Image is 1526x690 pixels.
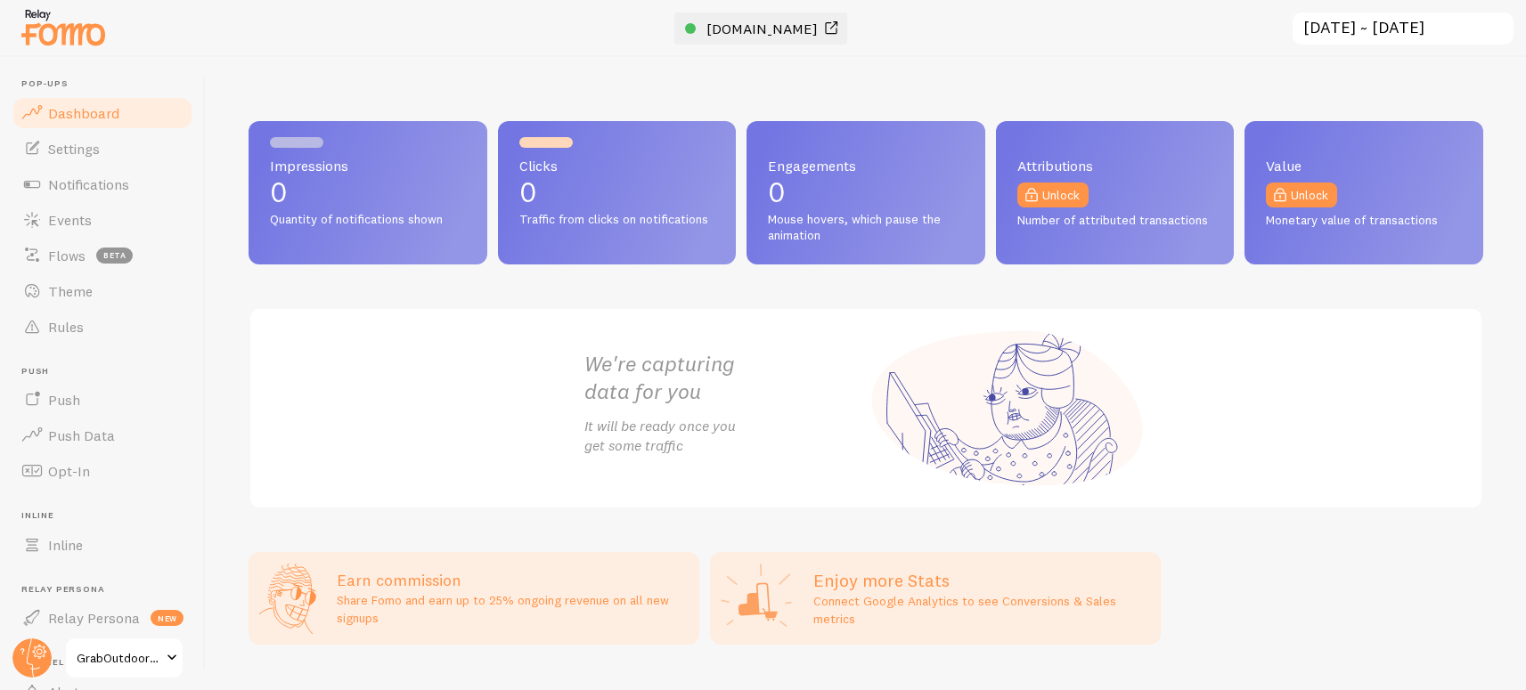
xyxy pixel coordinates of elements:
[11,382,194,418] a: Push
[710,552,1161,645] a: Enjoy more Stats Connect Google Analytics to see Conversions & Sales metrics
[48,140,100,158] span: Settings
[48,211,92,229] span: Events
[48,282,93,300] span: Theme
[151,610,184,626] span: new
[584,416,866,457] p: It will be ready once you get some traffic
[21,584,194,596] span: Relay Persona
[270,212,466,228] span: Quantity of notifications shown
[1017,183,1089,207] a: Unlock
[813,592,1150,628] p: Connect Google Analytics to see Conversions & Sales metrics
[337,591,689,627] p: Share Fomo and earn up to 25% ongoing revenue on all new signups
[519,158,715,173] span: Clicks
[768,178,964,207] p: 0
[270,178,466,207] p: 0
[337,570,689,590] h3: Earn commission
[11,166,194,202] a: Notifications
[96,248,133,264] span: beta
[48,536,83,554] span: Inline
[584,350,866,405] h2: We're capturing data for you
[11,131,194,166] a: Settings
[77,647,161,669] span: GrabOutdoorGears
[11,527,194,563] a: Inline
[1017,158,1213,173] span: Attributions
[519,178,715,207] p: 0
[11,273,194,309] a: Theme
[48,391,80,409] span: Push
[1266,213,1462,229] span: Monetary value of transactions
[48,426,115,444] span: Push Data
[11,202,194,238] a: Events
[48,175,129,193] span: Notifications
[519,212,715,228] span: Traffic from clicks on notifications
[48,609,140,627] span: Relay Persona
[11,600,194,636] a: Relay Persona new
[721,563,792,634] img: Google Analytics
[11,453,194,489] a: Opt-In
[48,104,119,122] span: Dashboard
[768,158,964,173] span: Engagements
[48,318,84,336] span: Rules
[19,4,108,50] img: fomo-relay-logo-orange.svg
[21,366,194,377] span: Push
[11,95,194,131] a: Dashboard
[1017,213,1213,229] span: Number of attributed transactions
[768,212,964,243] span: Mouse hovers, which pause the animation
[1266,158,1462,173] span: Value
[48,462,90,480] span: Opt-In
[48,247,86,264] span: Flows
[270,158,466,173] span: Impressions
[64,637,184,679] a: GrabOutdoorGears
[11,309,194,345] a: Rules
[21,510,194,522] span: Inline
[21,78,194,90] span: Pop-ups
[11,418,194,453] a: Push Data
[813,569,1150,592] h2: Enjoy more Stats
[11,238,194,273] a: Flows beta
[1266,183,1337,207] a: Unlock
